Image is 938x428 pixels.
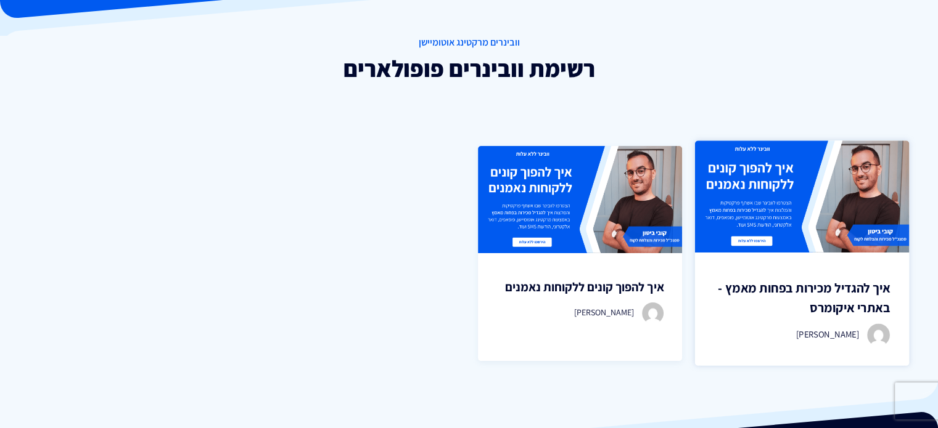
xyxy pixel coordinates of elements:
[478,146,682,360] a: איך להפוך קונים ללקוחות נאמנים [PERSON_NAME]
[714,279,890,318] h3: איך להגדיל מכירות בפחות מאמץ - באתרי איקומרס
[478,146,682,252] img: webinar-default.png
[695,141,910,253] img: webinar-default.png
[574,307,634,318] span: [PERSON_NAME]
[695,141,910,366] a: איך להגדיל מכירות בפחות מאמץ - באתרי איקומרס [PERSON_NAME]
[496,278,664,296] h3: איך להפוך קונים ללקוחות נאמנים
[796,329,859,341] span: [PERSON_NAME]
